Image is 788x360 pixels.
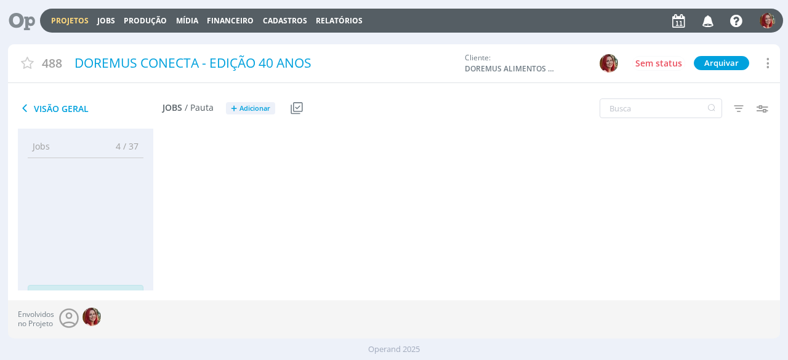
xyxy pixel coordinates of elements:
button: Relatórios [312,16,366,26]
a: Financeiro [207,15,254,26]
button: Cadastros [259,16,311,26]
span: Visão Geral [18,101,163,116]
span: Jobs [163,103,182,113]
a: Jobs [97,15,115,26]
a: Relatórios [316,15,363,26]
button: Financeiro [203,16,257,26]
button: Mídia [172,16,202,26]
a: Projetos [51,15,89,26]
div: DOREMUS CONECTA - EDIÇÃO 40 ANOS [70,49,458,78]
button: +Adicionar [226,102,275,115]
span: DOREMUS ALIMENTOS LTDA [465,63,557,74]
img: G [600,54,618,73]
span: Jobs [33,140,50,153]
img: G [760,13,775,28]
a: Produção [124,15,167,26]
span: / Pauta [185,103,214,113]
span: + [231,102,237,115]
button: Arquivar [694,56,749,70]
button: G [759,10,776,31]
button: Sem status [632,56,685,71]
button: G [599,54,619,73]
span: 4 / 37 [107,140,139,153]
a: Mídia [176,15,198,26]
span: 488 [42,54,62,72]
input: Busca [600,98,722,118]
span: Adicionar [239,105,270,113]
span: Envolvidos no Projeto [18,310,54,328]
span: Cadastros [263,15,307,26]
button: Produção [120,16,171,26]
button: Projetos [47,16,92,26]
div: Cliente: [465,52,646,74]
img: G [82,308,101,326]
button: Jobs [94,16,119,26]
span: Sem status [635,57,682,69]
